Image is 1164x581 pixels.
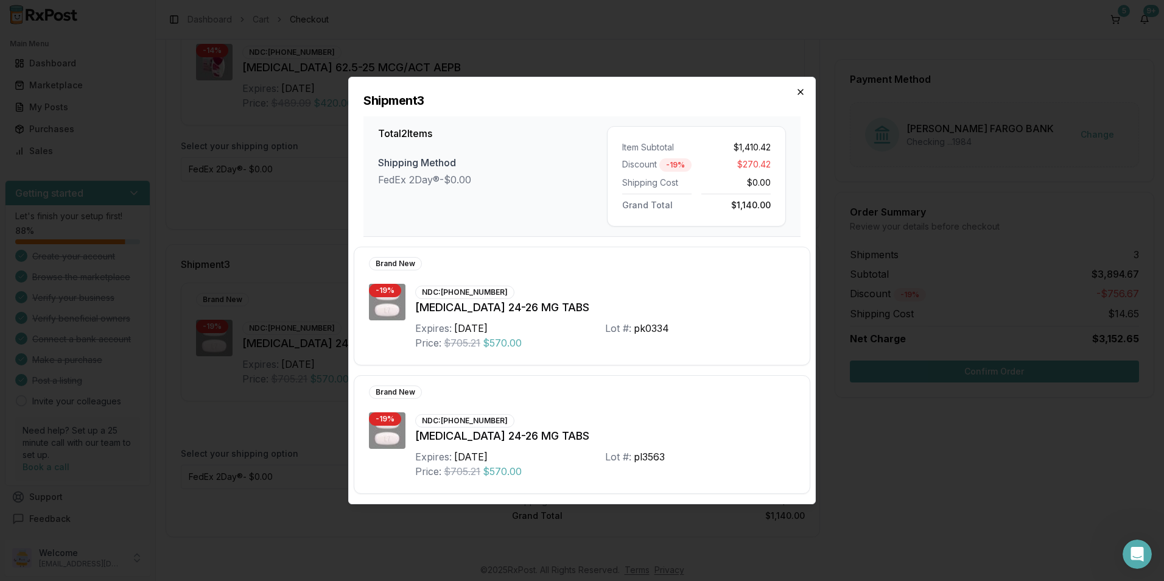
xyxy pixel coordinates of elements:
[415,299,795,316] div: [MEDICAL_DATA] 24-26 MG TABS
[701,177,771,189] div: $0.00
[622,141,692,153] div: Item Subtotal
[415,286,514,299] div: NDC: [PHONE_NUMBER]
[605,321,631,336] div: Lot #:
[415,321,452,336] div: Expires:
[415,449,452,464] div: Expires:
[622,197,673,210] span: Grand Total
[369,412,401,426] div: - 19 %
[415,428,795,445] div: [MEDICAL_DATA] 24-26 MG TABS
[378,126,607,141] h3: Total 2 Items
[454,321,488,336] div: [DATE]
[369,412,405,449] img: Entresto 24-26 MG TABS
[483,336,522,350] span: $570.00
[415,464,441,479] div: Price:
[659,158,692,172] div: - 19 %
[701,158,771,172] div: $270.42
[622,177,692,189] div: Shipping Cost
[444,464,480,479] span: $705.21
[369,284,405,320] img: Entresto 24-26 MG TABS
[378,172,607,187] div: FedEx 2Day® - $0.00
[363,92,801,109] h2: Shipment 3
[634,449,665,464] div: pl3563
[483,464,522,479] span: $570.00
[454,449,488,464] div: [DATE]
[378,155,607,170] div: Shipping Method
[444,336,480,350] span: $705.21
[415,336,441,350] div: Price:
[415,414,514,428] div: NDC: [PHONE_NUMBER]
[1123,540,1152,569] iframe: Intercom live chat
[369,257,422,270] div: Brand New
[701,141,771,153] div: $1,410.42
[731,197,771,210] span: $1,140.00
[369,284,401,297] div: - 19 %
[369,386,422,399] div: Brand New
[605,449,631,464] div: Lot #:
[634,321,669,336] div: pk0334
[622,158,657,172] span: Discount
